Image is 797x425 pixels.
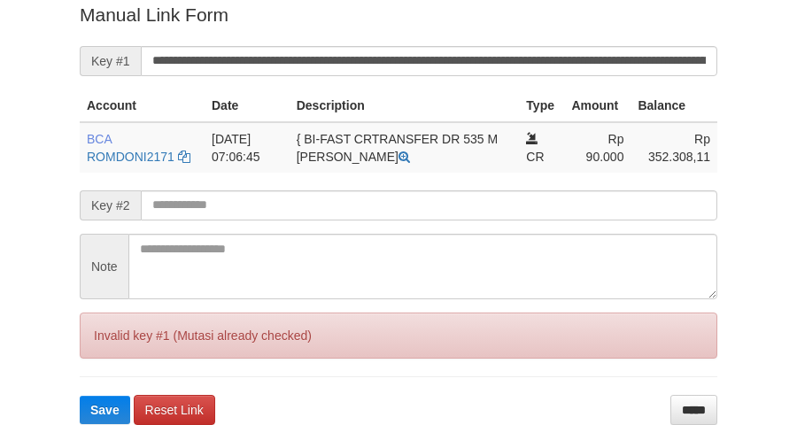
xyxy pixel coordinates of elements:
th: Balance [631,89,717,122]
span: Key #2 [80,190,141,220]
td: Rp 90.000 [564,122,631,173]
th: Type [519,89,564,122]
th: Amount [564,89,631,122]
span: CR [526,150,544,164]
button: Save [80,396,130,424]
th: Description [290,89,520,122]
td: [DATE] 07:06:45 [205,122,290,173]
td: Rp 352.308,11 [631,122,717,173]
td: { BI-FAST CRTRANSFER DR 535 M [PERSON_NAME] [290,122,520,173]
p: Manual Link Form [80,2,717,27]
a: Copy ROMDONI2171 to clipboard [178,150,190,164]
span: Save [90,403,120,417]
span: Key #1 [80,46,141,76]
div: Invalid key #1 (Mutasi already checked) [80,313,717,359]
a: ROMDONI2171 [87,150,174,164]
span: Note [80,234,128,299]
th: Date [205,89,290,122]
a: Reset Link [134,395,215,425]
span: BCA [87,132,112,146]
th: Account [80,89,205,122]
span: Reset Link [145,403,204,417]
